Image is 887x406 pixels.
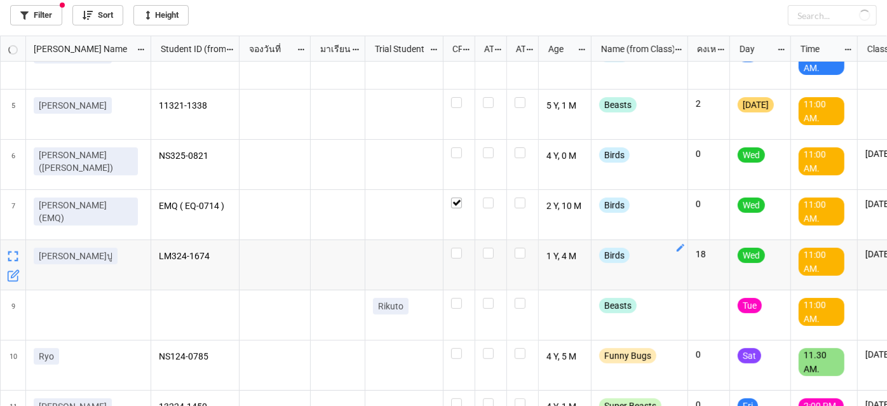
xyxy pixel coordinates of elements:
div: Day [732,42,777,56]
span: 4 [11,39,15,89]
span: 6 [11,140,15,189]
a: Filter [10,5,62,25]
p: Ryo [39,350,54,363]
p: [PERSON_NAME] [39,99,107,112]
p: EMQ ( EQ-0714 ) [159,198,232,215]
div: Time [793,42,844,56]
a: Sort [72,5,123,25]
div: [PERSON_NAME] Name [26,42,137,56]
div: คงเหลือ (from Nick Name) [689,42,716,56]
input: Search... [788,5,877,25]
p: [PERSON_NAME]ปู [39,250,112,262]
p: 0 [696,348,722,361]
div: Funny Bugs [599,348,656,363]
a: Height [133,5,189,25]
div: มาเรียน [313,42,352,56]
div: Wed [738,198,765,213]
div: Wed [738,147,765,163]
div: Birds [599,198,630,213]
p: 1 Y, 4 M [546,248,584,266]
p: 0 [696,198,722,210]
div: Tue [738,298,762,313]
p: 18 [696,248,722,261]
div: จองวันที่ [241,42,297,56]
div: Beasts [599,97,637,112]
p: 2 [696,97,722,110]
span: 5 [11,90,15,139]
p: [PERSON_NAME] (EMQ) [39,199,133,224]
p: 4 Y, 5 M [546,348,584,366]
p: [PERSON_NAME] ([PERSON_NAME]) [39,149,133,174]
span: 10 [10,341,17,390]
div: 11:00 AM. [799,298,844,326]
div: 11.30 AM. [799,348,844,376]
p: LM324-1674 [159,248,232,266]
div: Student ID (from [PERSON_NAME] Name) [153,42,226,56]
div: Beasts [599,298,637,313]
div: [DATE] [738,97,774,112]
p: 11321-1338 [159,97,232,115]
p: 4 Y, 0 M [546,147,584,165]
div: Birds [599,147,630,163]
span: 9 [11,290,15,340]
div: ATK [508,42,526,56]
div: 11:00 AM. [799,198,844,226]
div: Trial Student [367,42,430,56]
div: Wed [738,248,765,263]
div: Age [541,42,578,56]
p: NS325-0821 [159,147,232,165]
div: 11:00 AM. [799,147,844,175]
p: 0 [696,147,722,160]
p: NS124-0785 [159,348,232,366]
div: CF [445,42,463,56]
div: grid [1,36,151,62]
p: 2 Y, 10 M [546,198,584,215]
div: Sat [738,348,761,363]
div: Birds [599,248,630,263]
p: Rikuto [378,300,403,313]
div: Name (from Class) [593,42,674,56]
span: 7 [11,190,15,240]
p: 5 Y, 1 M [546,97,584,115]
div: 11:00 AM. [799,97,844,125]
div: ATT [477,42,494,56]
div: 11:00 AM. [799,248,844,276]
